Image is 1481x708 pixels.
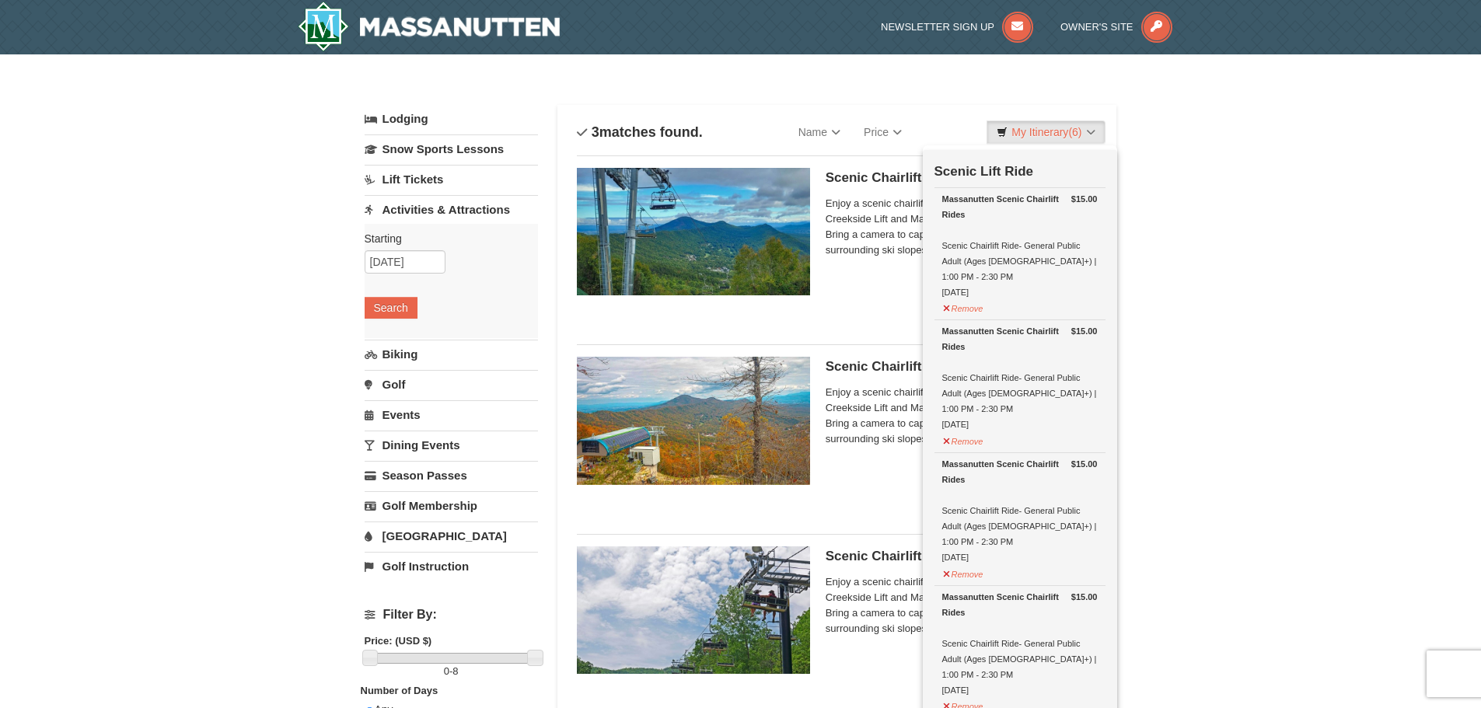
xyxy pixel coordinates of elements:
img: 24896431-13-a88f1aaf.jpg [577,357,810,484]
a: Lift Tickets [365,165,538,194]
a: Biking [365,340,538,368]
a: My Itinerary(6) [987,120,1105,144]
img: 24896431-9-664d1467.jpg [577,546,810,674]
div: Massanutten Scenic Chairlift Rides [942,456,1098,487]
span: Newsletter Sign Up [881,21,994,33]
div: Scenic Chairlift Ride- General Public Adult (Ages [DEMOGRAPHIC_DATA]+) | 1:00 PM - 2:30 PM [DATE] [942,589,1098,698]
img: Massanutten Resort Logo [298,2,561,51]
a: Events [365,400,538,429]
span: Enjoy a scenic chairlift ride up Massanutten’s signature Creekside Lift and Massanutten's NEW Pea... [826,574,1098,637]
button: Search [365,297,417,319]
button: Remove [942,563,984,582]
a: [GEOGRAPHIC_DATA] [365,521,538,550]
div: Massanutten Scenic Chairlift Rides [942,323,1098,354]
h5: Scenic Chairlift Ride | 11:30 AM - 1:00 PM [826,359,1098,375]
strong: $15.00 [1071,456,1098,472]
span: Owner's Site [1060,21,1133,33]
a: Name [787,117,852,148]
span: 8 [452,665,458,677]
a: Lodging [365,105,538,133]
a: Activities & Attractions [365,195,538,224]
h4: Filter By: [365,608,538,622]
button: Remove [942,297,984,316]
strong: Price: (USD $) [365,635,432,647]
div: Massanutten Scenic Chairlift Rides [942,191,1098,222]
label: Starting [365,231,526,246]
div: Scenic Chairlift Ride- General Public Adult (Ages [DEMOGRAPHIC_DATA]+) | 1:00 PM - 2:30 PM [DATE] [942,191,1098,300]
span: 0 [444,665,449,677]
span: 3 [592,124,599,140]
div: Massanutten Scenic Chairlift Rides [942,589,1098,620]
h4: matches found. [577,124,703,140]
span: Enjoy a scenic chairlift ride up Massanutten’s signature Creekside Lift and Massanutten's NEW Pea... [826,196,1098,258]
strong: $15.00 [1071,323,1098,339]
div: Scenic Chairlift Ride- General Public Adult (Ages [DEMOGRAPHIC_DATA]+) | 1:00 PM - 2:30 PM [DATE] [942,456,1098,565]
h5: Scenic Chairlift Ride | 1:00 PM - 2:30 PM [826,549,1098,564]
strong: $15.00 [1071,191,1098,207]
span: (6) [1068,126,1081,138]
h5: Scenic Chairlift Ride | 10:00 AM - 11:30 AM [826,170,1098,186]
a: Golf Membership [365,491,538,520]
a: Golf Instruction [365,552,538,581]
img: 24896431-1-a2e2611b.jpg [577,168,810,295]
a: Newsletter Sign Up [881,21,1033,33]
a: Massanutten Resort [298,2,561,51]
strong: Number of Days [361,685,438,696]
label: - [365,664,538,679]
strong: $15.00 [1071,589,1098,605]
a: Golf [365,370,538,399]
strong: Scenic Lift Ride [934,164,1034,179]
span: Enjoy a scenic chairlift ride up Massanutten’s signature Creekside Lift and Massanutten's NEW Pea... [826,385,1098,447]
div: Scenic Chairlift Ride- General Public Adult (Ages [DEMOGRAPHIC_DATA]+) | 1:00 PM - 2:30 PM [DATE] [942,323,1098,432]
a: Season Passes [365,461,538,490]
a: Dining Events [365,431,538,459]
button: Remove [942,430,984,449]
a: Owner's Site [1060,21,1172,33]
a: Snow Sports Lessons [365,134,538,163]
a: Price [852,117,913,148]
